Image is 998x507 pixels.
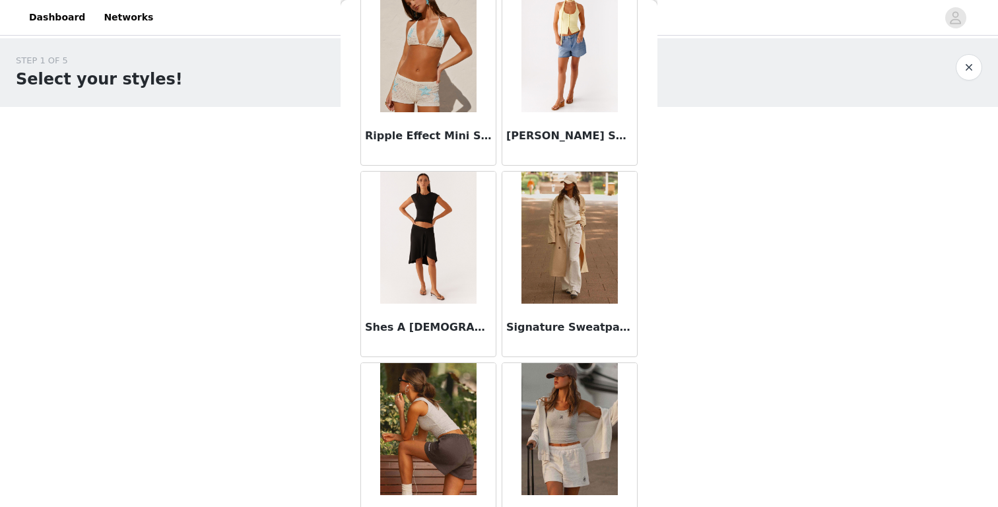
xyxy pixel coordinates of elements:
[365,128,492,144] h3: Ripple Effect Mini Shorts - Ivory
[380,363,476,495] img: Signature Sweatshorts - Charcoal
[506,128,633,144] h3: [PERSON_NAME] Shorts - Blue
[96,3,161,32] a: Networks
[380,172,476,304] img: Shes A Lady Midi Skirt - Black
[949,7,962,28] div: avatar
[16,54,183,67] div: STEP 1 OF 5
[16,67,183,91] h1: Select your styles!
[521,363,617,495] img: Signature Sweatshorts - Grey
[521,172,617,304] img: Signature Sweatpants - Ivory
[365,320,492,335] h3: Shes A [DEMOGRAPHIC_DATA] Midi Skirt - Black
[506,320,633,335] h3: Signature Sweatpants - Ivory
[21,3,93,32] a: Dashboard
